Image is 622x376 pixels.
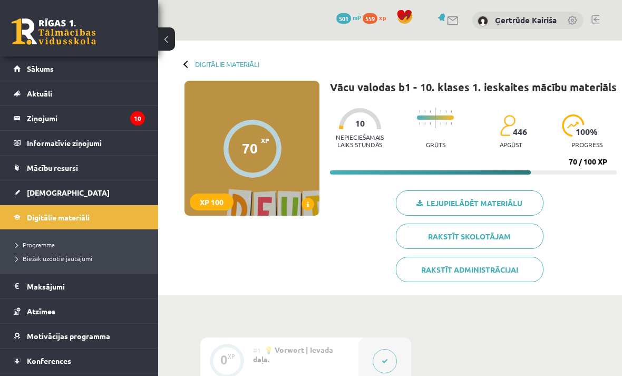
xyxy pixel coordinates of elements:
span: Mācību resursi [27,163,78,172]
img: Ģertrūde Kairiša [478,16,488,26]
img: icon-short-line-57e1e144782c952c97e751825c79c345078a6d821885a25fce030b3d8c18986b.svg [419,122,420,125]
img: icon-short-line-57e1e144782c952c97e751825c79c345078a6d821885a25fce030b3d8c18986b.svg [445,110,446,113]
img: icon-short-line-57e1e144782c952c97e751825c79c345078a6d821885a25fce030b3d8c18986b.svg [440,110,441,113]
a: Rakstīt skolotājam [396,224,543,249]
span: 10 [355,119,365,128]
a: 501 mP [336,13,361,22]
p: apgūst [500,141,522,148]
a: Programma [16,240,148,249]
img: icon-short-line-57e1e144782c952c97e751825c79c345078a6d821885a25fce030b3d8c18986b.svg [424,122,425,125]
span: [DEMOGRAPHIC_DATA] [27,188,110,197]
div: XP [228,353,235,359]
a: Konferences [14,349,145,373]
a: Ģertrūde Kairiša [495,15,557,25]
legend: Maksājumi [27,274,145,298]
legend: Ziņojumi [27,106,145,130]
a: Informatīvie ziņojumi [14,131,145,155]
span: Programma [16,240,55,249]
a: 559 xp [363,13,391,22]
span: 446 [513,127,527,137]
span: xp [379,13,386,22]
span: Atzīmes [27,306,55,316]
img: icon-short-line-57e1e144782c952c97e751825c79c345078a6d821885a25fce030b3d8c18986b.svg [424,110,425,113]
a: Maksājumi [14,274,145,298]
i: 10 [130,111,145,126]
span: 💡 Vorwort | Ievada daļa. [253,345,333,364]
a: Rakstīt administrācijai [396,257,543,282]
img: icon-short-line-57e1e144782c952c97e751825c79c345078a6d821885a25fce030b3d8c18986b.svg [430,122,431,125]
img: icon-short-line-57e1e144782c952c97e751825c79c345078a6d821885a25fce030b3d8c18986b.svg [419,110,420,113]
a: Motivācijas programma [14,324,145,348]
img: icon-long-line-d9ea69661e0d244f92f715978eff75569469978d946b2353a9bb055b3ed8787d.svg [435,108,436,128]
span: Aktuāli [27,89,52,98]
p: Nepieciešamais laiks stundās [330,133,390,148]
h1: Vācu valodas b1 - 10. klases 1. ieskaites mācību materiāls [330,81,617,93]
img: icon-short-line-57e1e144782c952c97e751825c79c345078a6d821885a25fce030b3d8c18986b.svg [451,110,452,113]
span: 100 % [576,127,598,137]
span: XP [261,137,269,144]
span: 559 [363,13,377,24]
span: Sākums [27,64,54,73]
a: Atzīmes [14,299,145,323]
a: Sākums [14,56,145,81]
div: 70 [242,140,258,156]
img: icon-short-line-57e1e144782c952c97e751825c79c345078a6d821885a25fce030b3d8c18986b.svg [445,122,446,125]
p: progress [571,141,602,148]
a: Lejupielādēt materiālu [396,190,543,216]
a: Biežāk uzdotie jautājumi [16,254,148,263]
span: Biežāk uzdotie jautājumi [16,254,92,263]
span: mP [353,13,361,22]
span: Digitālie materiāli [27,213,90,222]
img: icon-progress-161ccf0a02000e728c5f80fcf4c31c7af3da0e1684b2b1d7c360e028c24a22f1.svg [562,114,585,137]
a: Mācību resursi [14,156,145,180]
div: 0 [220,355,228,364]
img: students-c634bb4e5e11cddfef0936a35e636f08e4e9abd3cc4e673bd6f9a4125e45ecb1.svg [500,114,515,137]
span: Motivācijas programma [27,331,110,341]
img: icon-short-line-57e1e144782c952c97e751825c79c345078a6d821885a25fce030b3d8c18986b.svg [451,122,452,125]
p: Grūts [426,141,445,148]
a: Digitālie materiāli [195,60,259,68]
a: Digitālie materiāli [14,205,145,229]
legend: Informatīvie ziņojumi [27,131,145,155]
a: [DEMOGRAPHIC_DATA] [14,180,145,205]
a: Rīgas 1. Tālmācības vidusskola [12,18,96,45]
a: Aktuāli [14,81,145,105]
span: Konferences [27,356,71,365]
a: Ziņojumi10 [14,106,145,130]
span: 501 [336,13,351,24]
img: icon-short-line-57e1e144782c952c97e751825c79c345078a6d821885a25fce030b3d8c18986b.svg [430,110,431,113]
img: icon-short-line-57e1e144782c952c97e751825c79c345078a6d821885a25fce030b3d8c18986b.svg [440,122,441,125]
div: XP 100 [190,194,234,210]
span: #1 [253,346,261,354]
